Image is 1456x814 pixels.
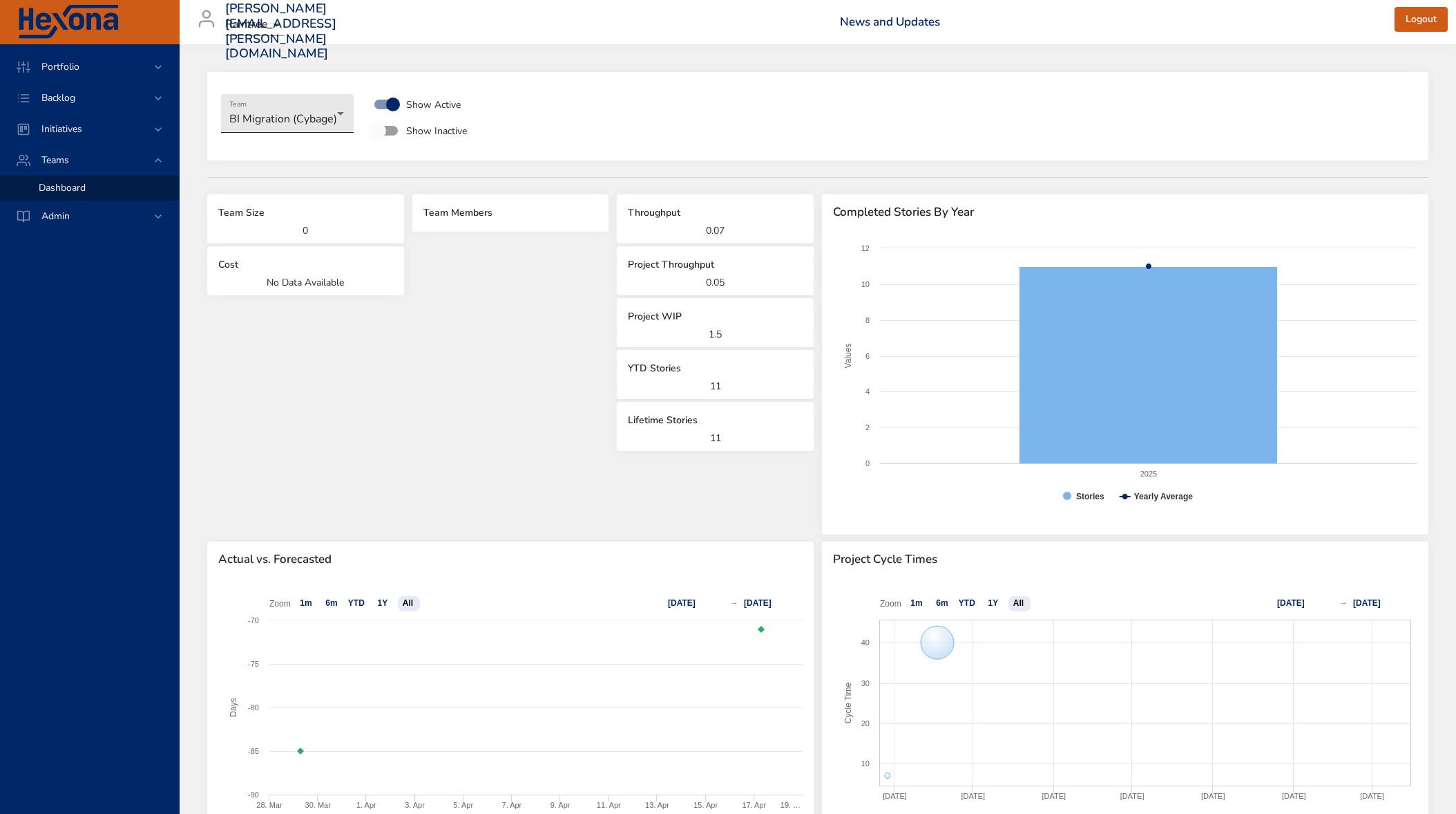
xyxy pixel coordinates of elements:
[628,413,803,428] h6: Lifetime Stories
[1395,7,1448,33] button: Logout
[221,94,354,133] div: BI Migration (Cybage)
[550,801,571,809] text: 9. Apr
[423,205,598,221] h6: Team Members
[861,244,870,252] text: 12
[861,638,870,647] text: 40
[1120,792,1144,800] text: [DATE]
[406,124,467,138] span: Show Inactive
[300,598,312,608] text: 1m
[833,205,1417,219] span: Completed Stories By Year
[1042,792,1066,800] text: [DATE]
[305,801,332,809] text: 30. Mar
[39,181,86,194] span: Dashboard
[405,801,425,809] text: 3. Apr
[910,598,922,608] text: 1m
[961,792,985,800] text: [DATE]
[1406,11,1437,28] span: Logout
[628,327,803,342] p: 1.5
[865,316,870,324] text: 8
[269,599,291,609] text: Zoom
[861,679,870,687] text: 30
[248,747,259,755] text: -85
[840,14,940,30] a: News and Updates
[861,759,870,768] text: 10
[628,257,803,272] h6: Project Throughput
[843,344,853,369] text: Values
[883,792,907,800] text: [DATE]
[1201,792,1225,800] text: [DATE]
[628,361,803,376] h6: YTD Stories
[453,801,473,809] text: 5. Apr
[1076,492,1104,501] text: Stories
[880,599,901,609] text: Zoom
[861,719,870,728] text: 20
[30,60,90,73] span: Portfolio
[30,91,86,104] span: Backlog
[645,801,669,809] text: 13. Apr
[30,154,80,167] span: Teams
[833,553,1417,566] span: Project Cycle Times
[597,801,621,809] text: 11. Apr
[693,801,718,809] text: 15. Apr
[348,598,365,608] text: YTD
[256,801,282,809] text: 28. Mar
[1339,598,1348,608] text: →
[668,598,696,608] text: [DATE]
[502,801,522,809] text: 7. Apr
[1282,792,1306,800] text: [DATE]
[218,205,393,221] h6: Team Size
[356,801,376,809] text: 1. Apr
[628,223,803,238] p: 0.07
[936,598,948,608] text: 6m
[248,703,259,712] text: -80
[865,459,870,468] text: 0
[403,598,413,608] text: All
[865,352,870,360] text: 6
[843,682,853,723] text: Cycle Time
[325,598,337,608] text: 6m
[378,598,388,608] text: 1Y
[742,801,766,809] text: 17. Apr
[30,210,81,223] span: Admin
[1134,492,1193,501] text: Yearly Average
[1140,470,1157,478] text: 2025
[1353,598,1381,608] text: [DATE]
[248,790,259,799] text: -90
[780,801,801,809] text: 19. …
[225,1,336,61] h3: [PERSON_NAME][EMAIL_ADDRESS][PERSON_NAME][DOMAIN_NAME]
[1360,792,1384,800] text: [DATE]
[248,616,259,625] text: -70
[865,387,870,396] text: 4
[988,598,999,608] text: 1Y
[406,98,461,112] span: Show Active
[1277,598,1305,608] text: [DATE]
[628,309,803,324] h6: Project WIP
[248,660,259,668] text: -75
[218,553,803,566] span: Actual vs. Forecasted
[218,275,393,290] p: No Data Available
[865,423,870,432] text: 2
[17,5,120,39] img: Hexona
[628,379,803,394] p: 11
[628,205,803,221] h6: Throughput
[861,280,870,288] text: 10
[218,223,393,238] p: 0
[218,257,393,272] h6: Cost
[30,122,93,136] span: Initiatives
[1013,598,1024,608] text: All
[959,598,975,608] text: YTD
[229,698,238,716] text: Days
[628,275,803,290] p: 0.05
[744,598,772,608] text: [DATE]
[225,14,285,36] div: Raintree
[628,431,803,445] p: 11
[730,598,738,608] text: →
